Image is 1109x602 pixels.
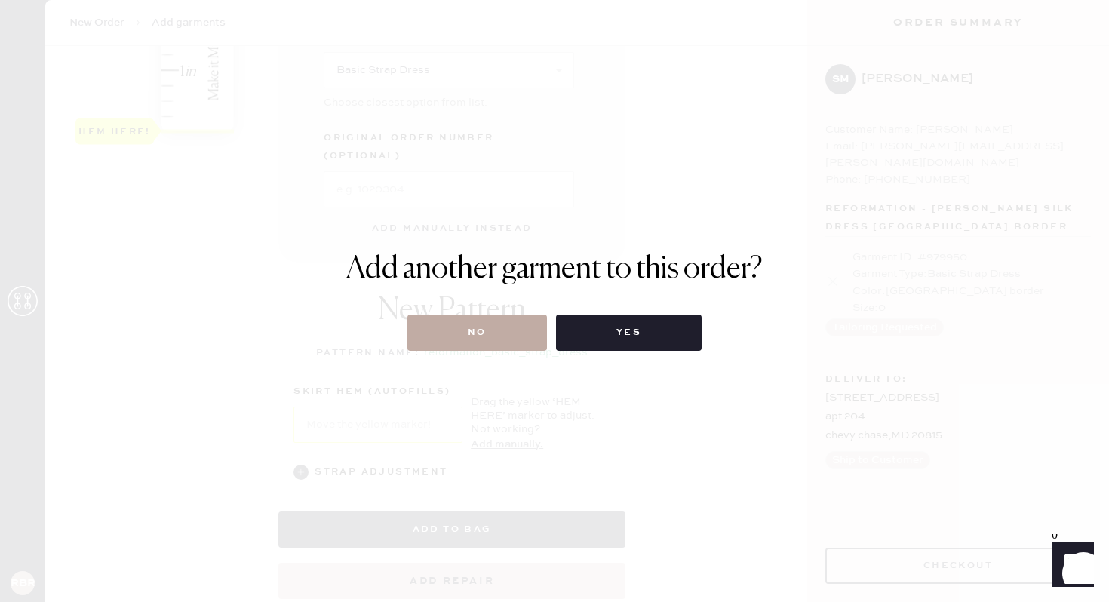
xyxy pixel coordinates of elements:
[346,251,763,287] h1: Add another garment to this order?
[407,315,547,351] button: No
[556,315,702,351] button: Yes
[1037,534,1102,599] iframe: Front Chat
